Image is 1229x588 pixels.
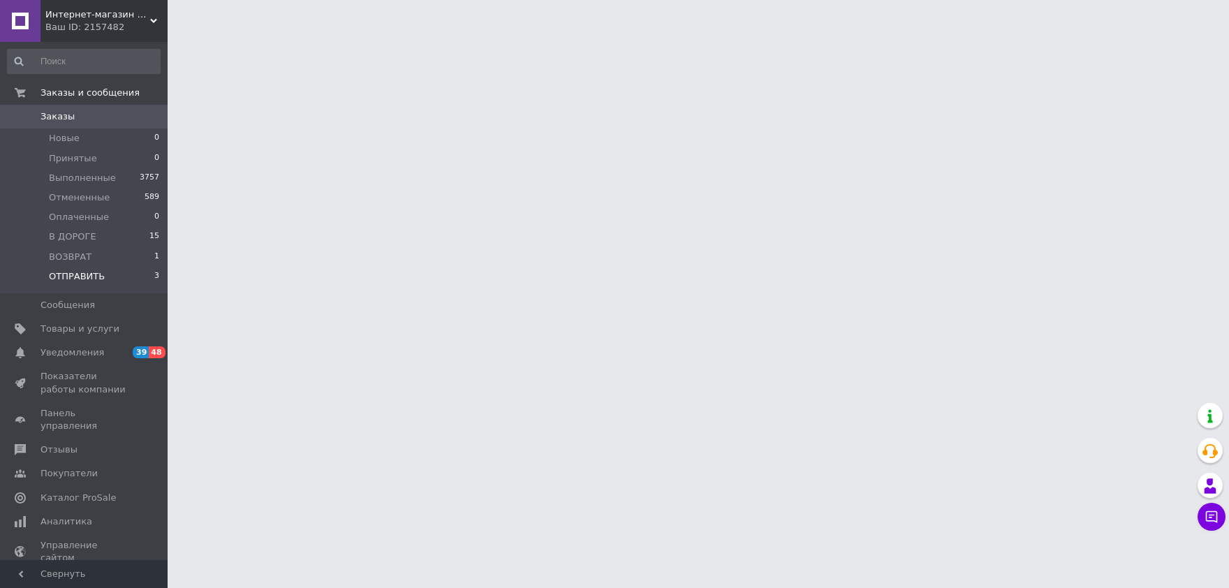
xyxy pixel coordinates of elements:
span: Каталог ProSale [41,492,116,504]
span: Сообщения [41,299,95,311]
span: 3 [154,270,159,283]
span: Управление сайтом [41,539,129,564]
span: 0 [154,211,159,223]
span: Оплаченные [49,211,109,223]
span: Заказы и сообщения [41,87,140,99]
span: 0 [154,152,159,165]
span: Показатели работы компании [41,370,129,395]
span: В ДОРОГЕ [49,230,96,243]
span: 48 [149,346,165,358]
span: 0 [154,132,159,145]
span: Панель управления [41,407,129,432]
span: 3757 [140,172,159,184]
span: 39 [133,346,149,358]
span: 1 [154,251,159,263]
span: Новые [49,132,80,145]
button: Чат с покупателем [1198,503,1226,531]
div: Ваш ID: 2157482 [45,21,168,34]
span: Интернет-магазин Fix365 [45,8,150,21]
span: Принятые [49,152,97,165]
span: ОТПРАВИТЬ [49,270,105,283]
span: Уведомления [41,346,104,359]
span: Покупатели [41,467,98,480]
span: 15 [149,230,159,243]
span: Заказы [41,110,75,123]
span: Выполненные [49,172,116,184]
span: Аналитика [41,515,92,528]
span: ВОЗВРАТ [49,251,91,263]
span: Отмененные [49,191,110,204]
input: Поиск [7,49,161,74]
span: Отзывы [41,443,78,456]
span: 589 [145,191,159,204]
span: Товары и услуги [41,323,119,335]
